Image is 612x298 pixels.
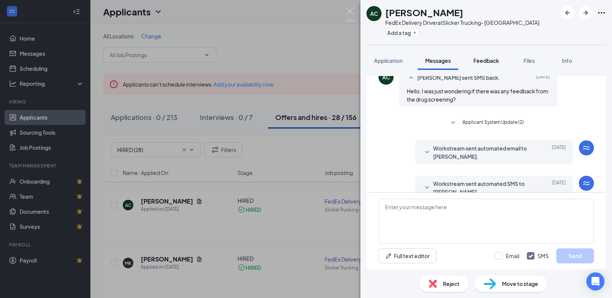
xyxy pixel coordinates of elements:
span: [PERSON_NAME] sent SMS back. [417,73,500,82]
button: Full text editorPen [378,248,436,263]
span: Feedback [473,57,499,64]
svg: Ellipses [597,8,606,17]
div: Open Intercom Messenger [586,272,604,290]
span: Workstream sent automated SMS to [PERSON_NAME]. [433,179,532,196]
span: Files [523,57,535,64]
svg: SmallChevronUp [407,73,416,82]
svg: SmallChevronDown [449,119,458,128]
svg: WorkstreamLogo [582,179,591,188]
button: ArrowLeftNew [561,6,574,20]
svg: SmallChevronDown [423,148,432,157]
span: [DATE] [536,73,550,82]
span: Info [562,57,572,64]
div: FedEx Delivery Driver at Slicker Trucking- [GEOGRAPHIC_DATA] [385,19,539,26]
span: Reject [443,280,459,288]
span: [DATE] [552,144,566,161]
button: SmallChevronDownApplicant System Update (2) [449,119,524,128]
button: PlusAdd a tag [385,29,419,36]
svg: Plus [412,30,417,35]
svg: ArrowRight [581,8,590,17]
span: Messages [425,57,451,64]
span: [DATE] [552,179,566,196]
svg: ArrowLeftNew [563,8,572,17]
span: Applicant System Update (2) [462,119,524,128]
h1: [PERSON_NAME] [385,6,463,19]
button: Send [556,248,594,263]
button: ArrowRight [579,6,592,20]
span: Move to stage [502,280,538,288]
div: AC [382,73,390,81]
svg: WorkstreamLogo [582,143,591,152]
span: Application [374,57,403,64]
svg: Pen [385,252,392,260]
span: Hello, I was just wondering if there was any feedback from the drug screening? [407,88,548,103]
span: Workstream sent automated email to [PERSON_NAME]. [433,144,532,161]
div: AC [370,10,378,17]
svg: SmallChevronDown [423,183,432,192]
